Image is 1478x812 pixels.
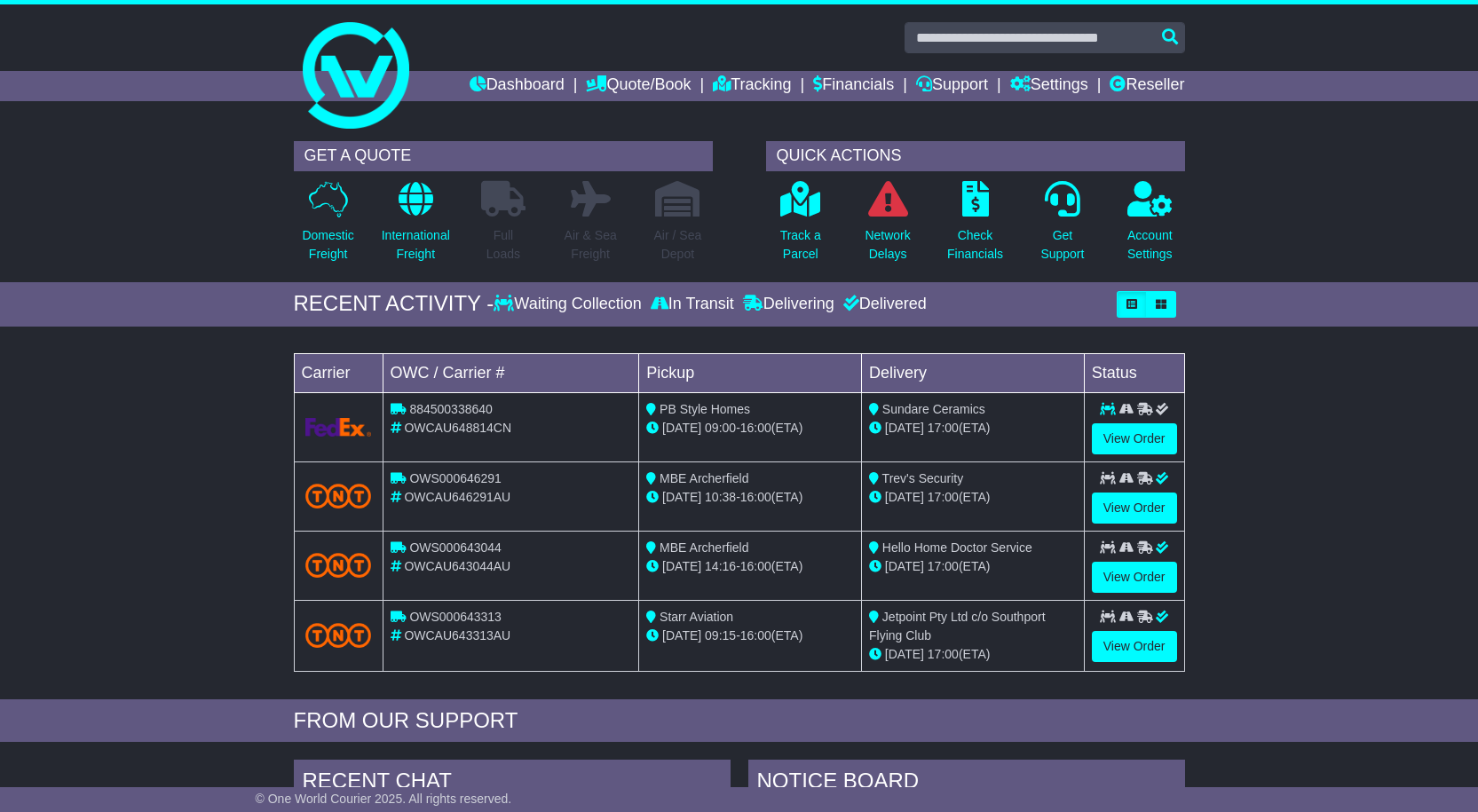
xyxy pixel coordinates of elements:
div: - (ETA) [646,488,854,507]
div: Delivering [739,295,839,314]
div: FROM OUR SUPPORT [294,708,1185,734]
span: OWCAU646291AU [404,490,510,504]
div: (ETA) [869,488,1077,507]
span: Trev's Security [882,471,964,485]
a: InternationalFreight [381,180,451,273]
a: Dashboard [470,71,565,101]
td: OWC / Carrier # [383,353,639,392]
span: PB Style Homes [660,402,750,416]
a: View Order [1092,562,1177,593]
div: Delivered [839,295,927,314]
span: Hello Home Doctor Service [882,540,1032,555]
div: (ETA) [869,645,1077,664]
div: (ETA) [869,557,1077,576]
span: OWS000643313 [409,610,502,624]
a: View Order [1092,423,1177,454]
div: RECENT ACTIVITY - [294,291,494,317]
span: OWCAU648814CN [404,421,511,435]
div: GET A QUOTE [294,141,713,171]
span: OWS000643044 [409,540,502,555]
td: Pickup [639,353,862,392]
img: TNT_Domestic.png [305,553,372,577]
div: - (ETA) [646,627,854,645]
span: 16:00 [740,559,771,573]
a: CheckFinancials [946,180,1004,273]
span: Starr Aviation [660,610,733,624]
p: International Freight [382,226,450,264]
td: Carrier [294,353,383,392]
img: TNT_Domestic.png [305,484,372,508]
span: Sundare Ceramics [882,402,985,416]
a: Reseller [1110,71,1184,101]
span: OWS000646291 [409,471,502,485]
a: Financials [813,71,894,101]
a: Quote/Book [586,71,691,101]
p: Domestic Freight [302,226,353,264]
span: 17:00 [928,647,959,661]
span: OWCAU643313AU [404,628,510,643]
span: [DATE] [662,559,701,573]
a: DomesticFreight [301,180,354,273]
td: Delivery [861,353,1084,392]
a: Support [916,71,988,101]
span: 16:00 [740,628,771,643]
span: 09:15 [705,628,736,643]
p: Track a Parcel [780,226,821,264]
td: Status [1084,353,1184,392]
span: 17:00 [928,421,959,435]
span: [DATE] [885,559,924,573]
span: MBE Archerfield [660,471,748,485]
div: In Transit [646,295,739,314]
span: [DATE] [885,647,924,661]
span: 14:16 [705,559,736,573]
span: [DATE] [662,490,701,504]
span: [DATE] [885,490,924,504]
span: 884500338640 [409,402,492,416]
p: Air & Sea Freight [565,226,617,264]
p: Full Loads [481,226,526,264]
span: 16:00 [740,421,771,435]
img: TNT_Domestic.png [305,623,372,647]
div: RECENT CHAT [294,760,731,808]
a: Tracking [713,71,791,101]
a: View Order [1092,493,1177,524]
p: Check Financials [947,226,1003,264]
span: Jetpoint Pty Ltd c/o Southport Flying Club [869,610,1046,643]
span: MBE Archerfield [660,540,748,555]
div: (ETA) [869,419,1077,438]
div: QUICK ACTIONS [766,141,1185,171]
span: OWCAU643044AU [404,559,510,573]
span: 10:38 [705,490,736,504]
div: NOTICE BOARD [748,760,1185,808]
a: GetSupport [1039,180,1085,273]
img: GetCarrierServiceLogo [305,418,372,437]
div: - (ETA) [646,557,854,576]
span: [DATE] [662,628,701,643]
a: Track aParcel [779,180,822,273]
p: Account Settings [1127,226,1173,264]
p: Air / Sea Depot [654,226,702,264]
p: Get Support [1040,226,1084,264]
a: View Order [1092,631,1177,662]
div: - (ETA) [646,419,854,438]
span: © One World Courier 2025. All rights reserved. [256,792,512,806]
span: 16:00 [740,490,771,504]
span: 09:00 [705,421,736,435]
span: [DATE] [662,421,701,435]
p: Network Delays [865,226,910,264]
span: [DATE] [885,421,924,435]
a: NetworkDelays [864,180,911,273]
a: AccountSettings [1126,180,1174,273]
span: 17:00 [928,490,959,504]
span: 17:00 [928,559,959,573]
div: Waiting Collection [494,295,645,314]
a: Settings [1010,71,1088,101]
